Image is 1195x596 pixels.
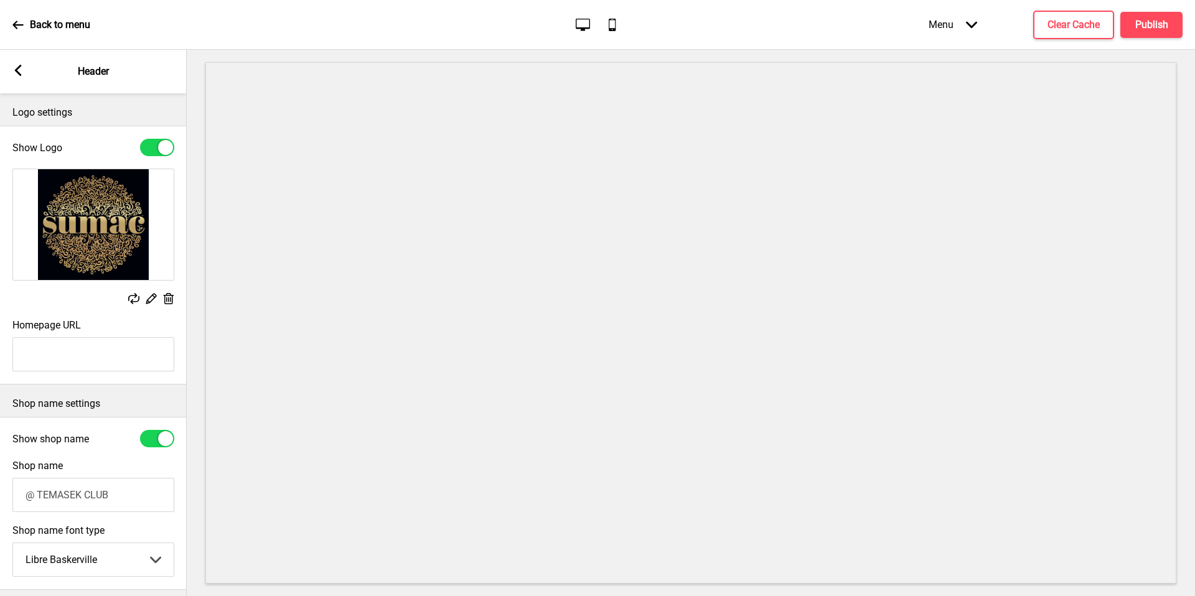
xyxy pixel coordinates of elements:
p: Logo settings [12,106,174,119]
label: Homepage URL [12,319,81,331]
p: Back to menu [30,18,90,32]
h4: Publish [1135,18,1168,32]
img: Image [13,169,174,280]
label: Show shop name [12,433,89,445]
button: Clear Cache [1033,11,1114,39]
h4: Clear Cache [1047,18,1100,32]
p: Shop name settings [12,397,174,411]
div: Menu [916,6,990,43]
a: Back to menu [12,8,90,42]
label: Show Logo [12,142,62,154]
button: Publish [1120,12,1183,38]
label: Shop name font type [12,524,174,536]
p: Header [78,65,109,78]
label: Shop name [12,460,63,472]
